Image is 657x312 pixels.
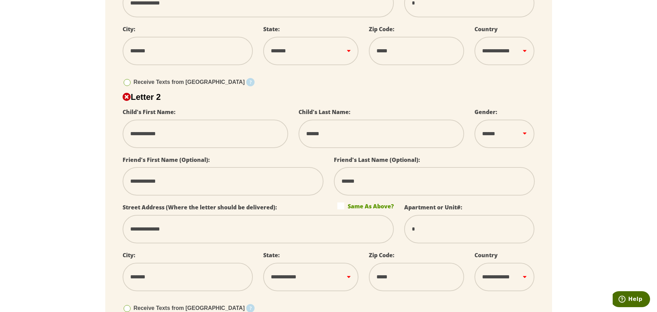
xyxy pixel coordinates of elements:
[123,25,135,33] label: City:
[369,25,394,33] label: Zip Code:
[369,251,394,259] label: Zip Code:
[474,108,497,116] label: Gender:
[299,108,350,116] label: Child's Last Name:
[123,156,210,164] label: Friend's First Name (Optional):
[474,25,498,33] label: Country
[474,251,498,259] label: Country
[123,251,135,259] label: City:
[123,203,277,211] label: Street Address (Where the letter should be delivered):
[263,25,280,33] label: State:
[123,108,176,116] label: Child's First Name:
[134,79,245,85] span: Receive Texts from [GEOGRAPHIC_DATA]
[334,156,420,164] label: Friend's Last Name (Optional):
[123,92,535,102] h2: Letter 2
[263,251,280,259] label: State:
[613,291,650,309] iframe: Opens a widget where you can find more information
[404,203,462,211] label: Apartment or Unit#:
[337,202,394,209] label: Same As Above?
[134,305,245,311] span: Receive Texts from [GEOGRAPHIC_DATA]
